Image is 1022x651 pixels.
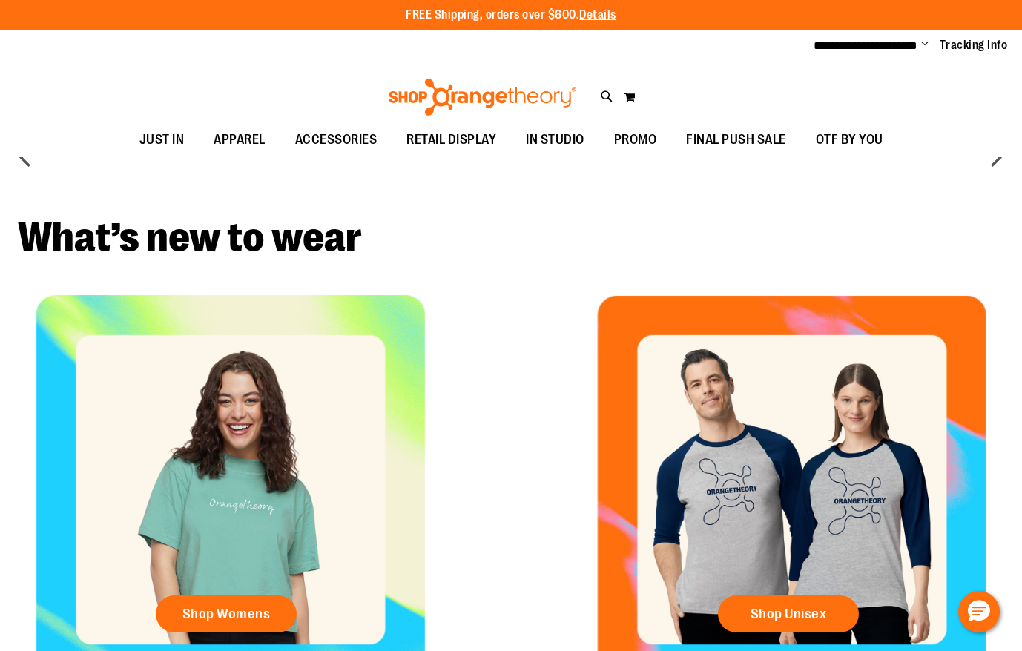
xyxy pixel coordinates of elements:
a: APPAREL [199,123,280,157]
a: Shop Womens [156,595,297,632]
a: Shop Unisex [718,595,859,632]
a: RETAIL DISPLAY [392,123,511,157]
span: JUST IN [139,123,185,156]
span: OTF BY YOU [816,123,883,156]
a: JUST IN [125,123,200,157]
a: IN STUDIO [511,123,599,157]
a: FINAL PUSH SALE [671,123,801,157]
span: IN STUDIO [526,123,584,156]
span: PROMO [614,123,657,156]
button: Hello, have a question? Let’s chat. [958,591,1000,632]
span: APPAREL [214,123,266,156]
span: FINAL PUSH SALE [686,123,786,156]
a: Tracking Info [940,37,1008,53]
a: PROMO [599,123,672,157]
p: FREE Shipping, orders over $600. [406,7,616,24]
button: Account menu [921,38,929,53]
span: Shop Womens [182,606,271,622]
button: next [981,142,1011,172]
h2: What’s new to wear [18,217,1004,258]
a: OTF BY YOU [801,123,898,157]
span: RETAIL DISPLAY [406,123,496,156]
a: Details [579,8,616,22]
button: prev [11,142,41,172]
span: ACCESSORIES [295,123,378,156]
span: Shop Unisex [751,606,827,622]
img: Shop Orangetheory [386,79,578,116]
a: ACCESSORIES [280,123,392,157]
